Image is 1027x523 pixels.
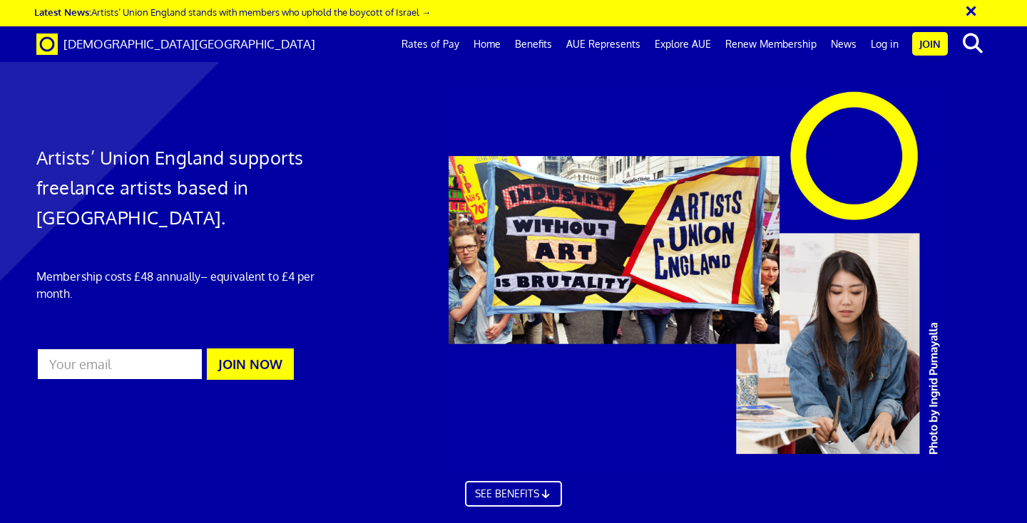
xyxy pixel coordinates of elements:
button: search [951,29,994,58]
a: Log in [864,26,906,62]
a: Rates of Pay [394,26,466,62]
strong: Latest News: [34,6,91,18]
a: Explore AUE [648,26,718,62]
button: JOIN NOW [207,348,294,380]
a: SEE BENEFITS [465,481,562,507]
p: Membership costs £48 annually – equivalent to £4 per month. [36,268,340,302]
a: Join [912,32,948,56]
a: Renew Membership [718,26,824,62]
input: Your email [36,348,203,380]
h1: Artists’ Union England supports freelance artists based in [GEOGRAPHIC_DATA]. [36,143,340,232]
a: Brand [DEMOGRAPHIC_DATA][GEOGRAPHIC_DATA] [26,26,326,62]
span: [DEMOGRAPHIC_DATA][GEOGRAPHIC_DATA] [63,36,315,51]
a: Latest News:Artists’ Union England stands with members who uphold the boycott of Israel → [34,6,431,18]
a: Home [466,26,508,62]
a: Benefits [508,26,559,62]
a: AUE Represents [559,26,648,62]
a: News [824,26,864,62]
